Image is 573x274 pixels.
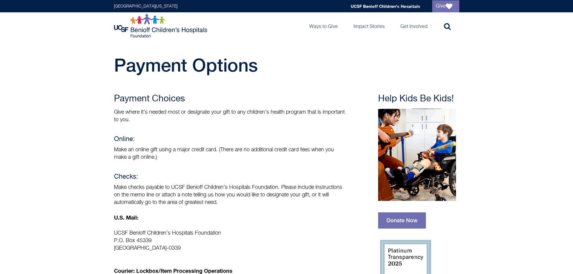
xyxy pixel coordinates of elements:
[304,12,343,39] a: Ways to Give
[114,173,346,181] h4: Checks:
[378,109,456,201] img: Music therapy session
[114,109,346,124] p: Give where it's needed most or designate your gift to any children’s health program that is impor...
[378,94,459,104] h3: Help Kids Be Kids!
[114,14,209,38] img: Logo for UCSF Benioff Children's Hospitals Foundation
[114,54,258,75] span: Payment Options
[114,94,346,104] h3: Payment Choices
[114,229,346,252] p: UCSF Benioff Children’s Hospitals Foundation P.O. Box 45339 [GEOGRAPHIC_DATA]-0339
[378,212,426,229] a: Donate Now
[396,12,432,39] a: Get Involved
[114,146,346,161] p: Make an online gift using a major credit card. (There are no additional credit card fees when you...
[114,184,346,206] p: Make checks payable to UCSF Benioff Children’s Hospitals Foundation. Please include instructions ...
[114,214,138,221] strong: U.S. Mail:
[351,4,420,9] a: UCSF Benioff Children's Hospitals
[114,267,233,274] strong: Courier: Lockbox/Item Processing Operations
[432,0,459,12] a: Give
[114,136,346,143] h4: Online:
[349,12,390,39] a: Impact Stories
[114,4,177,8] a: [GEOGRAPHIC_DATA][US_STATE]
